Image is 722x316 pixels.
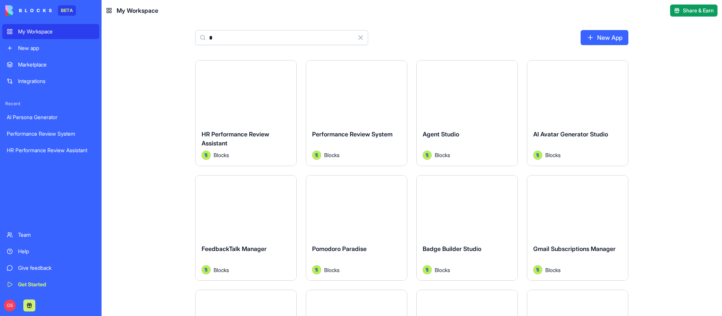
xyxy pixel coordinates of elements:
[423,130,459,138] span: Agent Studio
[423,265,432,274] img: Avatar
[683,7,714,14] span: Share & Earn
[7,113,95,121] div: AI Persona Generator
[2,101,99,107] span: Recent
[416,60,518,166] a: Agent StudioAvatarBlocks
[527,175,628,281] a: Gmail Subscriptions ManagerAvatarBlocks
[117,6,158,15] span: My Workspace
[4,299,16,311] span: GS
[312,151,321,160] img: Avatar
[18,61,95,68] div: Marketplace
[435,266,450,274] span: Blocks
[195,60,297,166] a: HR Performance Review AssistantAvatarBlocks
[416,175,518,281] a: Badge Builder StudioAvatarBlocks
[5,5,76,16] a: BETA
[435,151,450,159] span: Blocks
[324,151,340,159] span: Blocks
[533,151,542,160] img: Avatar
[5,5,52,16] img: logo
[533,265,542,274] img: Avatar
[2,244,99,259] a: Help
[18,28,95,35] div: My Workspace
[312,265,321,274] img: Avatar
[306,175,407,281] a: Pomodoro ParadiseAvatarBlocks
[7,147,95,154] div: HR Performance Review Assistant
[202,151,211,160] img: Avatar
[2,41,99,56] a: New app
[2,110,99,125] a: AI Persona Generator
[324,266,340,274] span: Blocks
[312,130,393,138] span: Performance Review System
[18,281,95,288] div: Get Started
[2,277,99,292] a: Get Started
[202,265,211,274] img: Avatar
[423,151,432,160] img: Avatar
[18,231,95,239] div: Team
[545,266,561,274] span: Blocks
[58,5,76,16] div: BETA
[2,24,99,39] a: My Workspace
[2,143,99,158] a: HR Performance Review Assistant
[306,60,407,166] a: Performance Review SystemAvatarBlocks
[7,130,95,138] div: Performance Review System
[2,260,99,275] a: Give feedback
[527,60,628,166] a: AI Avatar Generator StudioAvatarBlocks
[2,126,99,141] a: Performance Review System
[202,245,267,252] span: FeedbackTalk Manager
[18,264,95,272] div: Give feedback
[18,248,95,255] div: Help
[423,245,481,252] span: Badge Builder Studio
[581,30,628,45] a: New App
[545,151,561,159] span: Blocks
[214,151,229,159] span: Blocks
[2,57,99,72] a: Marketplace
[195,175,297,281] a: FeedbackTalk ManagerAvatarBlocks
[214,266,229,274] span: Blocks
[533,130,608,138] span: AI Avatar Generator Studio
[2,227,99,242] a: Team
[533,245,616,252] span: Gmail Subscriptions Manager
[18,44,95,52] div: New app
[2,74,99,89] a: Integrations
[670,5,717,17] button: Share & Earn
[312,245,367,252] span: Pomodoro Paradise
[18,77,95,85] div: Integrations
[202,130,269,147] span: HR Performance Review Assistant
[353,30,368,45] button: Clear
